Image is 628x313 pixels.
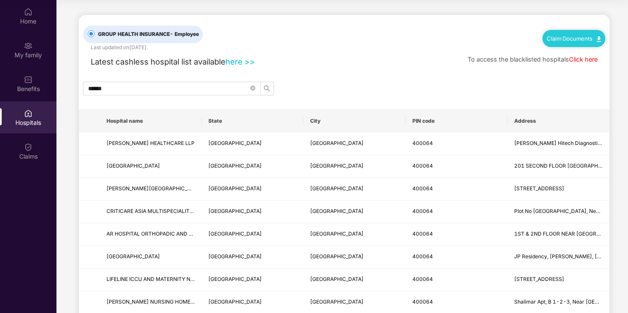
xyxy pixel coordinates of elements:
[107,276,227,282] span: LIFELINE ICCU AND MATERNITY NURSING HOME
[208,185,262,192] span: [GEOGRAPHIC_DATA]
[303,178,405,201] td: Mumbai
[514,118,602,124] span: Address
[24,41,33,50] img: svg+xml;base64,PHN2ZyB3aWR0aD0iMjAiIGhlaWdodD0iMjAiIHZpZXdCb3g9IjAgMCAyMCAyMCIgZmlsbD0ibm9uZSIgeG...
[208,230,262,237] span: [GEOGRAPHIC_DATA]
[107,230,231,237] span: AR HOSPITAL ORTHOPADIC AND [MEDICAL_DATA]
[100,109,201,133] th: Hospital name
[412,298,433,305] span: 400064
[303,223,405,246] td: Mumbai
[201,201,303,223] td: Maharashtra
[507,133,609,155] td: Opp Nirman Hitech Diagnostics, Off S V Road, Goraswadi Lane
[303,246,405,269] td: Mumbai
[95,30,202,38] span: GROUP HEALTH INSURANCE
[24,8,33,16] img: svg+xml;base64,PHN2ZyBpZD0iSG9tZSIgeG1sbnM9Imh0dHA6Ly93d3cudzMub3JnLzIwMDAvc3ZnIiB3aWR0aD0iMjAiIG...
[170,31,199,37] span: - Employee
[107,253,160,260] span: [GEOGRAPHIC_DATA]
[514,276,564,282] span: [STREET_ADDRESS]
[208,162,262,169] span: [GEOGRAPHIC_DATA]
[24,143,33,151] img: svg+xml;base64,PHN2ZyBpZD0iQ2xhaW0iIHhtbG5zPSJodHRwOi8vd3d3LnczLm9yZy8yMDAwL3N2ZyIgd2lkdGg9IjIwIi...
[250,84,255,92] span: close-circle
[208,253,262,260] span: [GEOGRAPHIC_DATA]
[107,118,195,124] span: Hospital name
[100,178,201,201] td: PURANIK HOSPITAL
[412,162,433,169] span: 400064
[569,56,598,63] a: Click here
[91,57,225,66] span: Latest cashless hospital list available
[597,36,601,42] img: svg+xml;base64,PHN2ZyB4bWxucz0iaHR0cDovL3d3dy53My5vcmcvMjAwMC9zdmciIHdpZHRoPSIxMC40IiBoZWlnaHQ9Ij...
[468,56,569,63] span: To access the blacklisted hospitals
[201,133,303,155] td: Maharashtra
[107,140,195,146] span: [PERSON_NAME] HEALTHCARE LLP
[507,201,609,223] td: Plot No 1064 New Link Road, Near Lakozy Toyota
[310,253,364,260] span: [GEOGRAPHIC_DATA]
[547,35,601,42] a: Claim Documents
[225,57,255,66] a: here >>
[310,298,364,305] span: [GEOGRAPHIC_DATA]
[406,109,507,133] th: PIN code
[507,109,609,133] th: Address
[261,85,273,92] span: search
[100,133,201,155] td: THUNGA HEALTHCARE LLP
[250,86,255,91] span: close-circle
[412,230,433,237] span: 400064
[201,155,303,178] td: Maharashtra
[507,178,609,201] td: Navy Colony, Mamlatdarwadi Rd Number 1
[303,201,405,223] td: Mumbai
[24,109,33,118] img: svg+xml;base64,PHN2ZyBpZD0iSG9zcGl0YWxzIiB4bWxucz0iaHR0cDovL3d3dy53My5vcmcvMjAwMC9zdmciIHdpZHRoPS...
[107,162,160,169] span: [GEOGRAPHIC_DATA]
[507,269,609,291] td: A 101, 102, B 101, Vishal Complex, SV Road
[100,155,201,178] td: GLOBUS HOSPITAL
[310,140,364,146] span: [GEOGRAPHIC_DATA]
[208,208,262,214] span: [GEOGRAPHIC_DATA]
[303,109,405,133] th: City
[24,75,33,84] img: svg+xml;base64,PHN2ZyBpZD0iQmVuZWZpdHMiIHhtbG5zPSJodHRwOi8vd3d3LnczLm9yZy8yMDAwL3N2ZyIgd2lkdGg9Ij...
[107,185,202,192] span: [PERSON_NAME][GEOGRAPHIC_DATA]
[310,162,364,169] span: [GEOGRAPHIC_DATA]
[310,230,364,237] span: [GEOGRAPHIC_DATA]
[507,223,609,246] td: 1ST & 2ND FLOOR NEAR NEW ERA THEATER COMPOUND, SV ROAD OPPOSITE ALKA VIHAR HOTEL
[303,155,405,178] td: Mumbai
[100,223,201,246] td: AR HOSPITAL ORTHOPADIC AND ICU
[208,298,262,305] span: [GEOGRAPHIC_DATA]
[208,140,262,146] span: [GEOGRAPHIC_DATA]
[310,185,364,192] span: [GEOGRAPHIC_DATA]
[201,109,303,133] th: State
[303,133,405,155] td: Mumbai
[91,43,148,51] div: Last updated on [DATE] .
[412,208,433,214] span: 400064
[100,201,201,223] td: CRITICARE ASIA MULTISPECIALITY HOSPITAL
[310,276,364,282] span: [GEOGRAPHIC_DATA]
[107,208,219,214] span: CRITICARE ASIA MULTISPECIALITY HOSPITAL
[507,155,609,178] td: 201 SECOND FLOOR KOTHARI MILESTONE MALL, NEAR NATRAJ MARKET SV ROAD
[412,276,433,282] span: 400064
[303,269,405,291] td: Mumbai
[100,246,201,269] td: VIVANTA HOSPITAL
[514,185,564,192] span: [STREET_ADDRESS]
[208,276,262,282] span: [GEOGRAPHIC_DATA]
[201,269,303,291] td: Maharashtra
[100,269,201,291] td: LIFELINE ICCU AND MATERNITY NURSING HOME
[507,246,609,269] td: JP Residency, Mandlik Nagar, Sunder Nagar, Chincholi Bunder Rd
[412,253,433,260] span: 400064
[201,223,303,246] td: Maharashtra
[412,140,433,146] span: 400064
[412,185,433,192] span: 400064
[107,298,254,305] span: [PERSON_NAME] NURSING HOME AND POLYCLINIC & ICCU
[260,82,274,95] button: search
[201,178,303,201] td: Maharashtra
[201,246,303,269] td: Maharashtra
[310,208,364,214] span: [GEOGRAPHIC_DATA]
